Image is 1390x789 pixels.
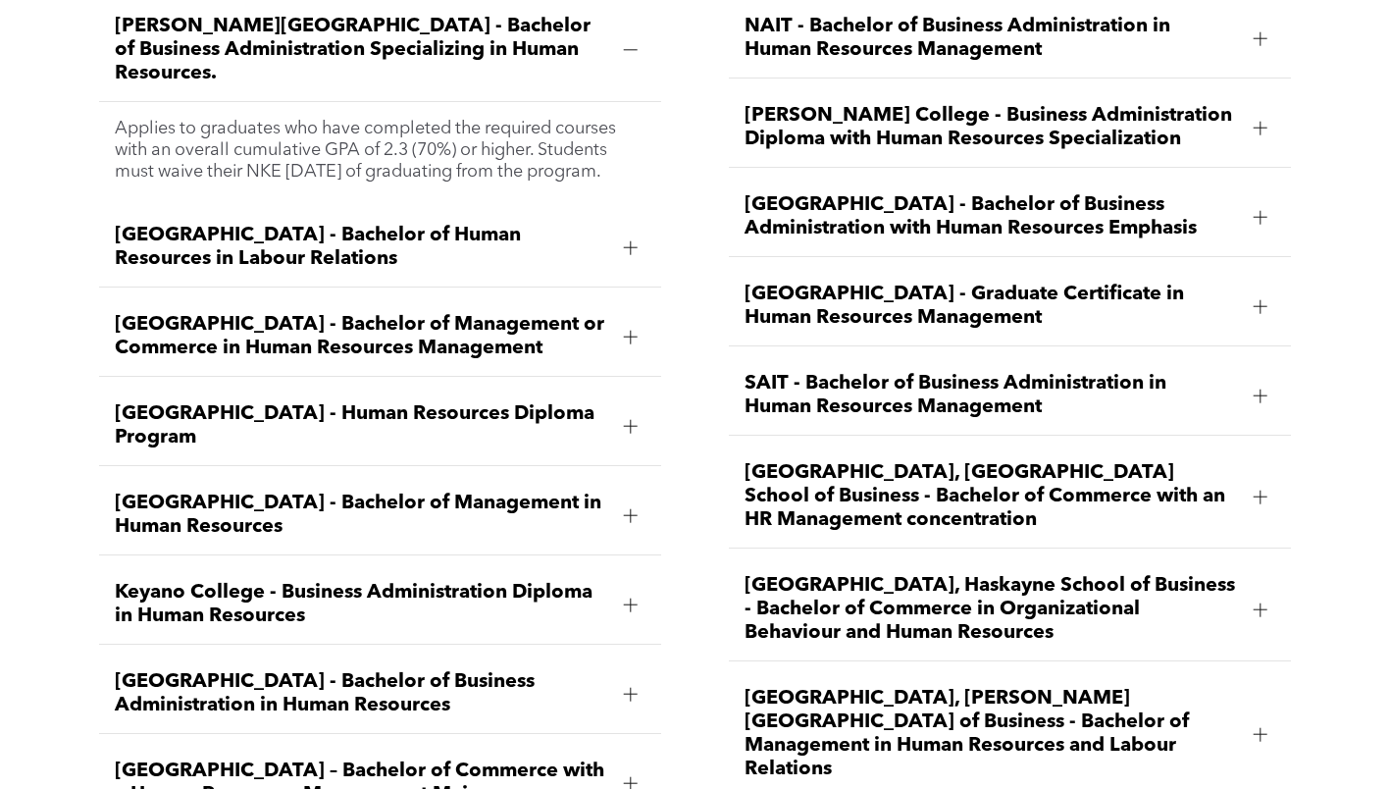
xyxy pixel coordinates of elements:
p: Applies to graduates who have completed the required courses with an overall cumulative GPA of 2.... [115,118,645,183]
span: [GEOGRAPHIC_DATA] - Bachelor of Business Administration in Human Resources [115,670,608,717]
span: [GEOGRAPHIC_DATA] - Bachelor of Management in Human Resources [115,492,608,539]
span: [GEOGRAPHIC_DATA] - Bachelor of Business Administration with Human Resources Emphasis [745,193,1238,240]
span: [GEOGRAPHIC_DATA] - Human Resources Diploma Program [115,402,608,449]
span: [GEOGRAPHIC_DATA], [PERSON_NAME][GEOGRAPHIC_DATA] of Business - Bachelor of Management in Human R... [745,687,1238,781]
span: [PERSON_NAME][GEOGRAPHIC_DATA] - Bachelor of Business Administration Specializing in Human Resour... [115,15,608,85]
span: [PERSON_NAME] College - Business Administration Diploma with Human Resources Specialization [745,104,1238,151]
span: [GEOGRAPHIC_DATA], [GEOGRAPHIC_DATA] School of Business - Bachelor of Commerce with an HR Managem... [745,461,1238,532]
span: [GEOGRAPHIC_DATA], Haskayne School of Business - Bachelor of Commerce in Organizational Behaviour... [745,574,1238,645]
span: NAIT - Bachelor of Business Administration in Human Resources Management [745,15,1238,62]
span: [GEOGRAPHIC_DATA] - Bachelor of Human Resources in Labour Relations [115,224,608,271]
span: SAIT - Bachelor of Business Administration in Human Resources Management [745,372,1238,419]
span: [GEOGRAPHIC_DATA] - Bachelor of Management or Commerce in Human Resources Management [115,313,608,360]
span: [GEOGRAPHIC_DATA] - Graduate Certificate in Human Resources Management [745,283,1238,330]
span: Keyano College - Business Administration Diploma in Human Resources [115,581,608,628]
